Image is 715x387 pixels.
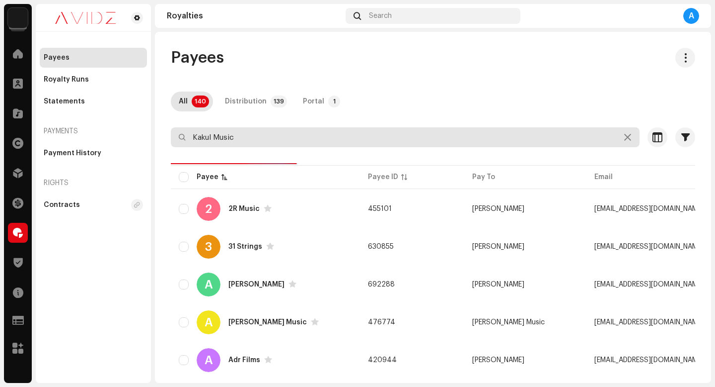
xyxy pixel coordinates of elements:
[368,281,395,288] span: 692288
[40,171,147,195] re-a-nav-header: Rights
[44,201,80,209] div: Contracts
[197,197,220,221] div: 2
[472,205,524,212] span: Ramesh Kumar Mittal
[197,310,220,334] div: A
[594,205,704,212] span: ompako@gmail.com
[44,97,85,105] div: Statements
[40,48,147,68] re-m-nav-item: Payees
[171,127,640,147] input: Search
[368,243,394,250] span: 630855
[368,172,398,182] div: Payee ID
[472,281,524,288] span: Aashnarayan Sharma
[197,273,220,296] div: A
[40,70,147,90] re-m-nav-item: Royalty Runs
[197,348,220,372] div: A
[368,319,395,326] span: 476774
[368,205,392,212] span: 455101
[179,92,188,111] div: All
[167,12,342,20] div: Royalties
[44,149,101,157] div: Payment History
[228,281,285,288] div: Aashnarayan Sharma
[40,119,147,143] re-a-nav-header: Payments
[369,12,392,20] span: Search
[594,357,704,364] span: adrfilms1994@gmail.com
[683,8,699,24] div: A
[40,92,147,111] re-m-nav-item: Statements
[228,205,260,212] div: 2R Music
[40,143,147,163] re-m-nav-item: Payment History
[44,54,70,62] div: Payees
[8,8,28,28] img: 10d72f0b-d06a-424f-aeaa-9c9f537e57b6
[303,92,324,111] div: Portal
[40,195,147,215] re-m-nav-item: Contracts
[171,48,224,68] span: Payees
[228,319,307,326] div: Adarsh Music
[228,243,262,250] div: 31 Strings
[594,319,704,326] span: nandkishorjp@gmail.com
[228,357,260,364] div: Adr Films
[192,96,209,107] p-badge: 140
[225,92,267,111] div: Distribution
[197,235,220,259] div: 3
[594,243,704,250] span: 31strings@gmail.com
[44,76,89,84] div: Royalty Runs
[368,357,397,364] span: 420944
[472,243,524,250] span: Shubham Gijwani
[271,96,287,107] p-badge: 139
[44,12,127,24] img: 0c631eef-60b6-411a-a233-6856366a70de
[328,96,340,107] p-badge: 1
[472,319,545,326] span: Adarsh Music
[472,357,524,364] span: Parveen Gupta
[197,172,218,182] div: Payee
[594,281,704,288] span: aashnarayansharmavlogs@gmail.com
